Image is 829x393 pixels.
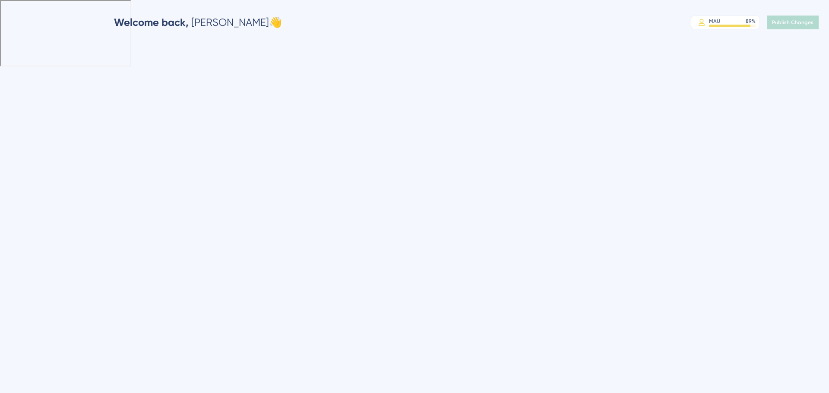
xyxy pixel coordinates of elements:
[746,18,756,25] div: 89 %
[767,16,819,29] button: Publish Changes
[772,19,813,26] span: Publish Changes
[709,18,720,25] div: MAU
[114,16,282,29] div: [PERSON_NAME] 👋
[114,16,189,28] span: Welcome back,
